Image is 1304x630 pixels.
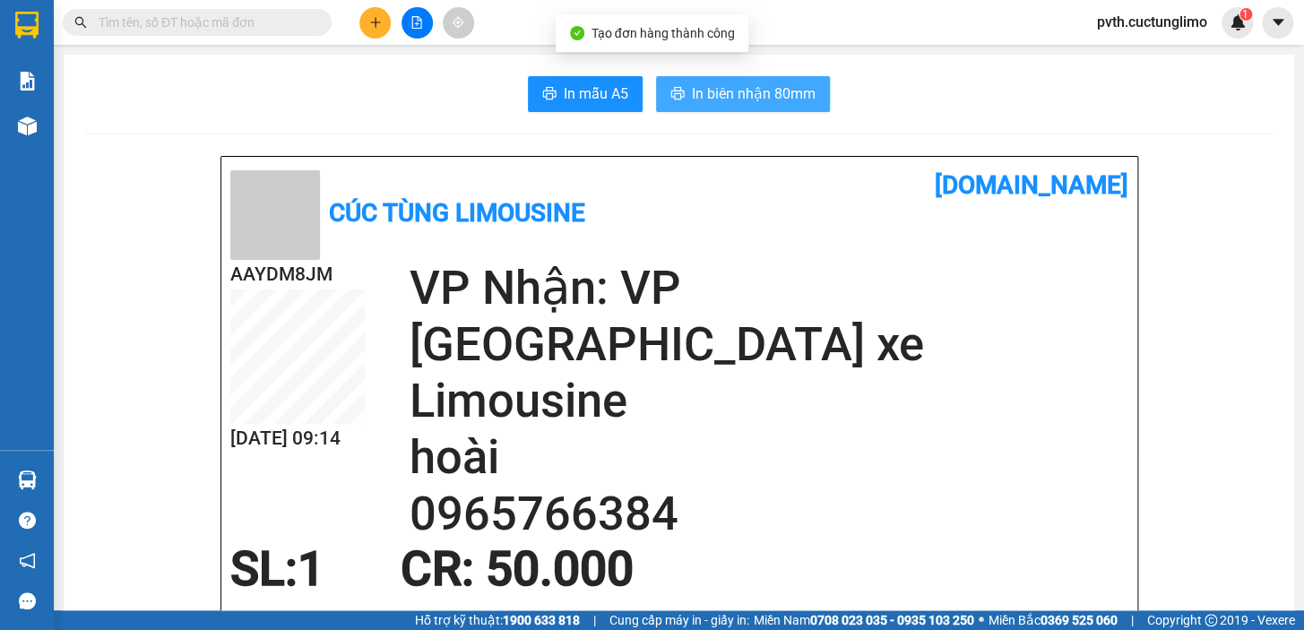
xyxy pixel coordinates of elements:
[369,16,382,29] span: plus
[19,552,36,569] span: notification
[19,592,36,609] span: message
[18,72,37,91] img: solution-icon
[18,117,37,135] img: warehouse-icon
[230,424,365,453] h2: [DATE] 09:14
[692,82,816,105] span: In biên nhận 80mm
[1262,7,1293,39] button: caret-down
[593,610,596,630] span: |
[410,486,1128,542] h2: 0965766384
[410,260,1128,429] h2: VP Nhận: VP [GEOGRAPHIC_DATA] xe Limousine
[230,541,298,597] span: SL:
[503,613,580,627] strong: 1900 633 818
[1239,8,1252,21] sup: 1
[1242,8,1248,21] span: 1
[19,512,36,529] span: question-circle
[570,26,584,40] span: check-circle
[401,541,634,597] span: CR : 50.000
[9,97,124,117] li: VP BX Tuy Hoà
[359,7,391,39] button: plus
[410,429,1128,486] h2: hoài
[754,610,974,630] span: Miền Nam
[564,82,628,105] span: In mẫu A5
[402,7,433,39] button: file-add
[9,9,260,76] li: Cúc Tùng Limousine
[656,76,830,112] button: printerIn biên nhận 80mm
[1083,11,1222,33] span: pvth.cuctunglimo
[935,170,1128,200] b: [DOMAIN_NAME]
[542,86,557,103] span: printer
[670,86,685,103] span: printer
[443,7,474,39] button: aim
[592,26,735,40] span: Tạo đơn hàng thành công
[1205,614,1217,626] span: copyright
[528,76,643,112] button: printerIn mẫu A5
[9,120,22,133] span: environment
[989,610,1118,630] span: Miền Bắc
[15,12,39,39] img: logo-vxr
[74,16,87,29] span: search
[1131,610,1134,630] span: |
[410,16,423,29] span: file-add
[124,97,238,156] li: VP VP [GEOGRAPHIC_DATA] xe Limousine
[810,613,974,627] strong: 0708 023 035 - 0935 103 250
[230,260,365,289] h2: AAYDM8JM
[99,13,310,32] input: Tìm tên, số ĐT hoặc mã đơn
[18,470,37,489] img: warehouse-icon
[1041,613,1118,627] strong: 0369 525 060
[298,541,324,597] span: 1
[1270,14,1286,30] span: caret-down
[415,610,580,630] span: Hỗ trợ kỹ thuật:
[329,198,585,228] b: Cúc Tùng Limousine
[452,16,464,29] span: aim
[1230,14,1246,30] img: icon-new-feature
[609,610,749,630] span: Cung cấp máy in - giấy in:
[979,617,984,624] span: ⚪️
